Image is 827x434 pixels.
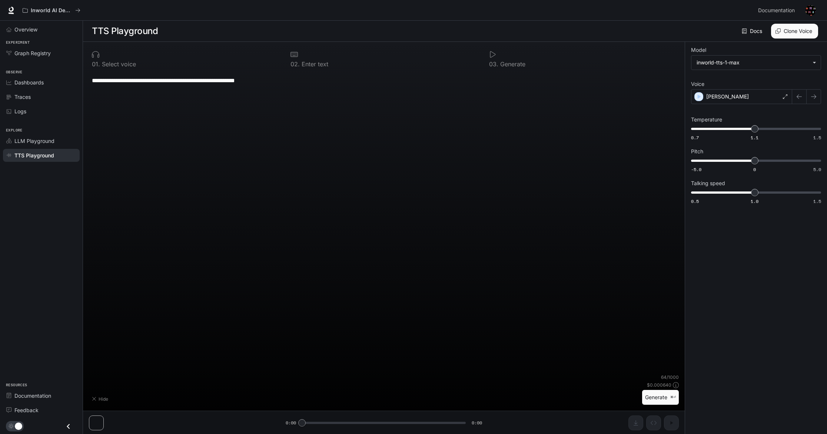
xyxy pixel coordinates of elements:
[14,406,39,414] span: Feedback
[706,93,749,100] p: [PERSON_NAME]
[14,79,44,86] span: Dashboards
[14,151,54,159] span: TTS Playground
[3,47,80,60] a: Graph Registry
[813,134,821,141] span: 1.5
[3,23,80,36] a: Overview
[15,422,22,430] span: Dark mode toggle
[290,61,300,67] p: 0 2 .
[31,7,72,14] p: Inworld AI Demos
[14,392,51,400] span: Documentation
[806,5,816,16] img: User avatar
[691,117,722,122] p: Temperature
[691,166,701,173] span: -5.0
[14,93,31,101] span: Traces
[697,59,809,66] div: inworld-tts-1-max
[498,61,525,67] p: Generate
[755,3,800,18] a: Documentation
[691,56,821,70] div: inworld-tts-1-max
[92,24,158,39] h1: TTS Playground
[813,166,821,173] span: 5.0
[751,198,758,204] span: 1.0
[92,61,100,67] p: 0 1 .
[3,105,80,118] a: Logs
[751,134,758,141] span: 1.1
[300,61,328,67] p: Enter text
[3,90,80,103] a: Traces
[14,137,54,145] span: LLM Playground
[14,107,26,115] span: Logs
[758,6,795,15] span: Documentation
[691,198,699,204] span: 0.5
[3,76,80,89] a: Dashboards
[100,61,136,67] p: Select voice
[19,3,84,18] button: All workspaces
[670,395,676,400] p: ⌘⏎
[691,149,703,154] p: Pitch
[60,419,77,434] button: Close drawer
[3,134,80,147] a: LLM Playground
[691,47,706,53] p: Model
[489,61,498,67] p: 0 3 .
[14,49,51,57] span: Graph Registry
[691,134,699,141] span: 0.7
[647,382,671,388] p: $ 0.000640
[14,26,37,33] span: Overview
[661,374,679,380] p: 64 / 1000
[740,24,765,39] a: Docs
[771,24,818,39] button: Clone Voice
[642,390,679,405] button: Generate⌘⏎
[3,149,80,162] a: TTS Playground
[3,404,80,417] a: Feedback
[691,181,725,186] p: Talking speed
[813,198,821,204] span: 1.5
[691,81,704,87] p: Voice
[753,166,756,173] span: 0
[3,389,80,402] a: Documentation
[803,3,818,18] button: User avatar
[89,393,113,405] button: Hide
